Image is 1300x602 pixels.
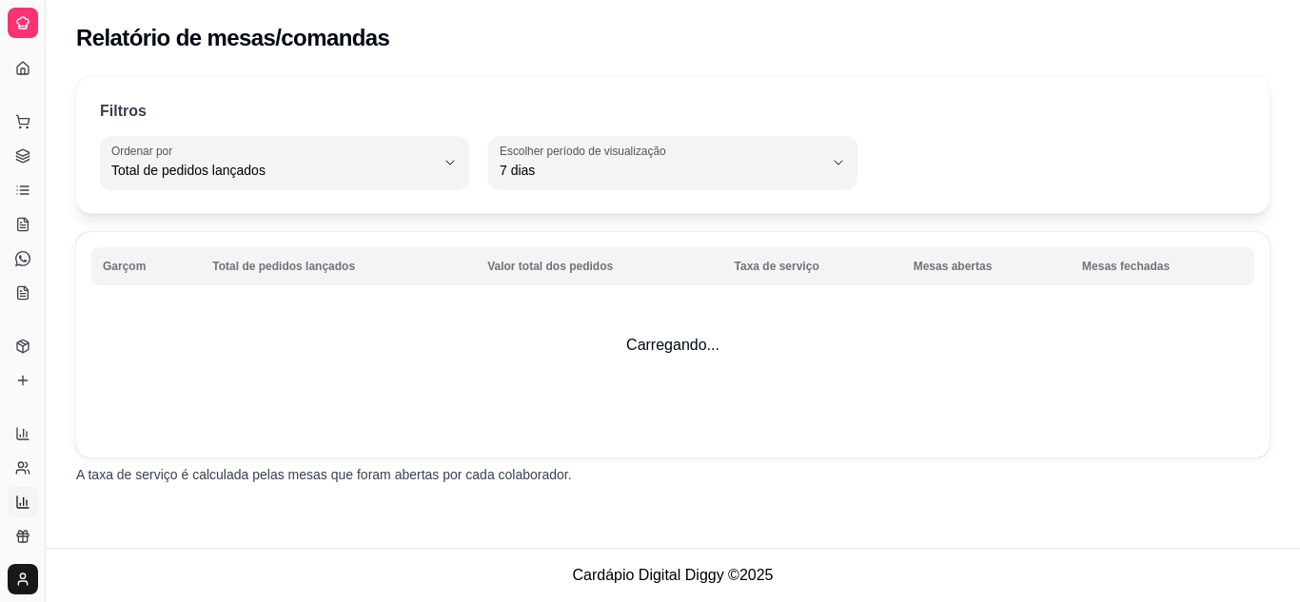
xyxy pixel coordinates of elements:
h2: Relatório de mesas/comandas [76,23,389,53]
p: A taxa de serviço é calculada pelas mesas que foram abertas por cada colaborador. [76,465,1270,484]
button: Ordenar porTotal de pedidos lançados [100,136,469,189]
label: Escolher período de visualização [500,143,672,159]
span: Total de pedidos lançados [111,161,435,180]
footer: Cardápio Digital Diggy © 2025 [46,548,1300,602]
span: 7 dias [500,161,823,180]
button: Escolher período de visualização7 dias [488,136,857,189]
p: Filtros [100,100,147,123]
td: Carregando... [76,232,1270,457]
label: Ordenar por [111,143,179,159]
